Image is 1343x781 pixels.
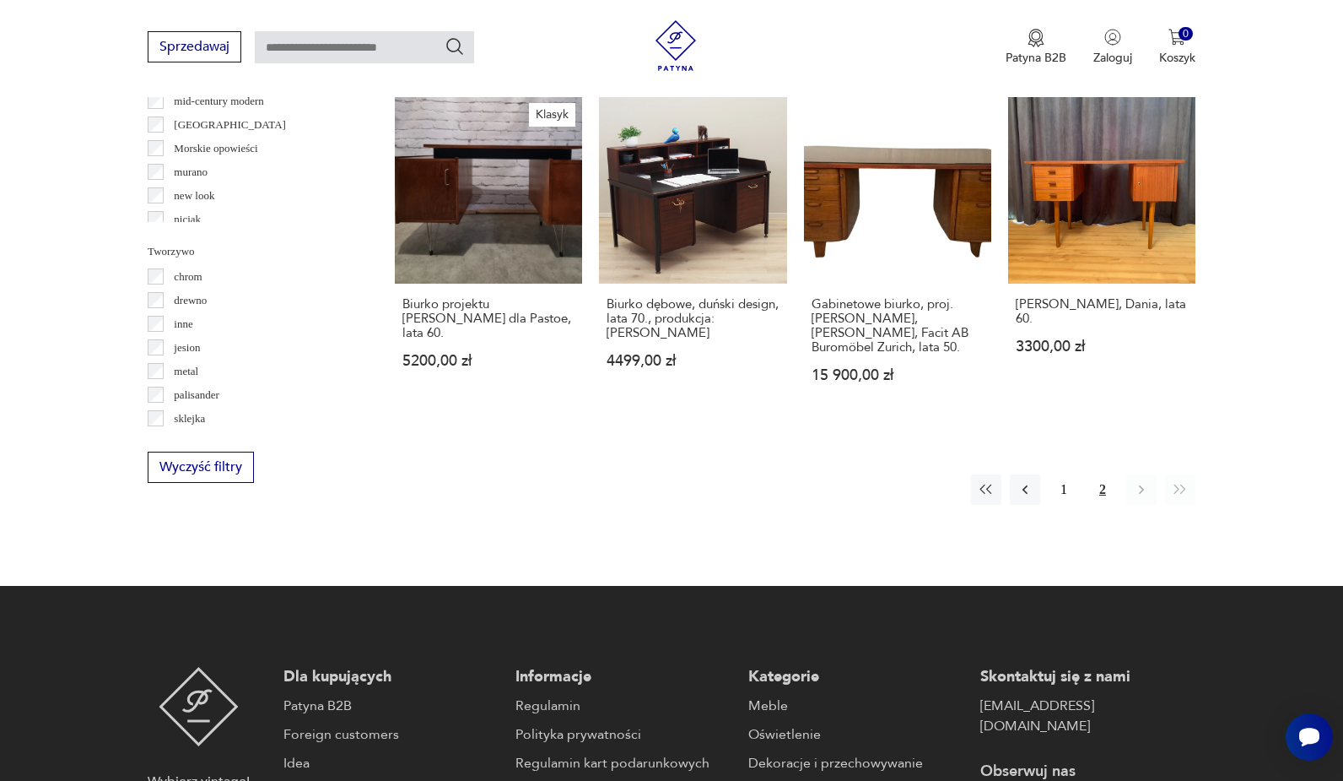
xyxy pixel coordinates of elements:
img: Ikonka użytkownika [1104,29,1121,46]
p: inne [174,315,192,334]
a: Idea [283,753,499,773]
p: new look [174,187,214,205]
button: Zaloguj [1093,29,1132,66]
div: 0 [1178,27,1193,41]
a: Foreign customers [283,724,499,745]
button: Wyczyść filtry [148,452,254,483]
iframe: Smartsupp widget button [1286,713,1333,761]
p: 15 900,00 zł [812,368,984,382]
p: Morskie opowieści [174,139,257,158]
p: sklejka [174,409,205,428]
p: Zaloguj [1093,50,1132,66]
p: niciak [174,210,201,229]
h3: Gabinetowe biurko, proj. [PERSON_NAME], [PERSON_NAME], Facit AB Buromöbel Zurich, lata 50. [812,297,984,355]
p: palisander [174,386,218,404]
a: KlasykBiurko projektu Cees Braakman dla Pastoe, lata 60.Biurko projektu [PERSON_NAME] dla Pastoe,... [395,96,582,415]
p: mid-century modern [174,92,264,111]
a: Regulamin kart podarunkowych [515,753,731,773]
p: Tworzywo [148,242,354,261]
p: Informacje [515,667,731,687]
p: murano [174,163,208,182]
img: Ikona koszyka [1168,29,1185,46]
p: chrom [174,268,202,286]
img: Patyna - sklep z meblami i dekoracjami vintage [650,20,701,71]
img: Patyna - sklep z meblami i dekoracjami vintage [159,667,239,746]
a: [EMAIL_ADDRESS][DOMAIN_NAME] [980,696,1195,736]
a: Biurko, Dania, lata 60.[PERSON_NAME], Dania, lata 60.3300,00 zł [1008,96,1195,415]
a: Dekoracje i przechowywanie [748,753,963,773]
p: [GEOGRAPHIC_DATA] [174,116,286,134]
a: Polityka prywatności [515,724,731,745]
a: Gabinetowe biurko, proj. Gunnar Ericsson, Atvidaberg, Facit AB Buromöbel Zurich, lata 50.Gabineto... [804,96,991,415]
button: Patyna B2B [1006,29,1066,66]
a: Sprzedawaj [148,42,241,54]
p: Kategorie [748,667,963,687]
a: Biurko dębowe, duński design, lata 70., produkcja: DaniaBiurko dębowe, duński design, lata 70., p... [599,96,786,415]
a: Ikona medaluPatyna B2B [1006,29,1066,66]
button: 1 [1049,475,1079,505]
h3: Biurko dębowe, duński design, lata 70., produkcja: [PERSON_NAME] [607,297,779,340]
p: szkło [174,433,197,452]
button: Sprzedawaj [148,31,241,62]
h3: [PERSON_NAME], Dania, lata 60. [1016,297,1188,326]
p: jesion [174,339,200,357]
p: 3300,00 zł [1016,339,1188,354]
p: drewno [174,291,207,310]
img: Ikona medalu [1027,29,1044,47]
button: 0Koszyk [1159,29,1195,66]
a: Oświetlenie [748,724,963,745]
p: Skontaktuj się z nami [980,667,1195,687]
button: 2 [1087,475,1118,505]
h3: Biurko projektu [PERSON_NAME] dla Pastoe, lata 60. [402,297,574,340]
p: Koszyk [1159,50,1195,66]
a: Patyna B2B [283,696,499,716]
a: Meble [748,696,963,716]
p: 4499,00 zł [607,354,779,368]
p: Dla kupujących [283,667,499,687]
button: Szukaj [445,36,465,57]
a: Regulamin [515,696,731,716]
p: Patyna B2B [1006,50,1066,66]
p: 5200,00 zł [402,354,574,368]
p: metal [174,362,198,381]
